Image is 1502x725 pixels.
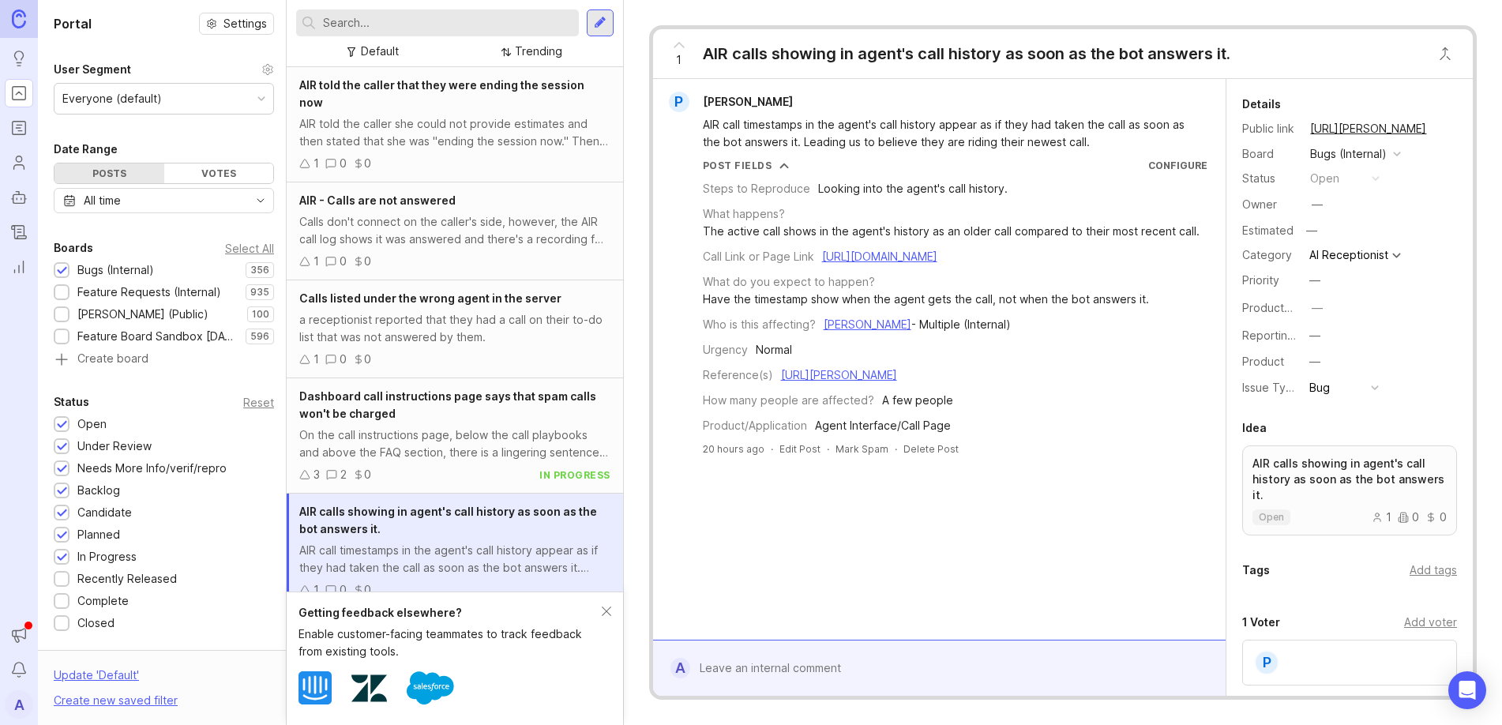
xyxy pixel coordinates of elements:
div: Open Intercom Messenger [1448,671,1486,709]
div: Public link [1242,120,1297,137]
div: Under Review [77,438,152,455]
div: 0 [364,155,371,172]
div: Looking into the agent's call history. [818,180,1008,197]
div: Default [361,43,399,60]
h1: Portal [54,14,92,33]
div: 0 [340,155,347,172]
a: [URL][PERSON_NAME] [781,368,897,381]
div: Bug [1309,379,1330,396]
label: Issue Type [1242,381,1300,394]
div: On the call instructions page, below the call playbooks and above the FAQ section, there is a lin... [299,426,610,461]
div: Bugs (Internal) [1310,145,1387,163]
div: 1 [314,253,319,270]
div: A few people [882,392,953,409]
div: Complete [77,592,129,610]
div: — [1309,327,1320,344]
div: 3 [314,466,320,483]
span: AIR told the caller that they were ending the session now [299,78,584,109]
div: 2 [340,466,347,483]
div: P [1254,650,1279,675]
div: Feature Board Sandbox [DATE] [77,328,238,345]
a: Create board [54,353,274,367]
div: Create new saved filter [54,692,178,709]
div: Backlog [77,482,120,499]
img: Canny Home [12,9,26,28]
a: 20 hours ago [703,442,764,456]
button: Post Fields [703,159,790,172]
a: Reporting [5,253,33,281]
button: Mark Spam [835,442,888,456]
a: Dashboard call instructions page says that spam calls won't be chargedOn the call instructions pa... [287,378,622,494]
div: What do you expect to happen? [703,273,875,291]
div: - Multiple (Internal) [824,316,1011,333]
div: Everyone (default) [62,90,162,107]
div: 0 [364,581,371,599]
span: [PERSON_NAME] [703,95,793,108]
div: a receptionist reported that they had a call on their to-do list that was not answered by them. [299,311,610,346]
div: 1 [314,155,319,172]
div: Votes [164,163,274,183]
div: Select All [225,244,274,253]
div: Have the timestamp show when the agent gets the call, not when the bot answers it. [703,291,1149,308]
a: Portal [5,79,33,107]
div: How many people are affected? [703,392,874,409]
div: All time [84,192,121,209]
div: 0 [340,253,347,270]
p: 100 [252,308,269,321]
div: 1 [314,581,319,599]
div: Add tags [1410,562,1457,579]
div: — [1312,196,1323,213]
div: 1 Voter [1242,613,1280,632]
div: Status [54,393,89,411]
a: Autopilot [5,183,33,212]
p: 356 [250,264,269,276]
div: Add voter [1404,614,1457,631]
a: Roadmaps [5,114,33,142]
img: Intercom logo [299,671,332,704]
div: Bugs (Internal) [77,261,154,279]
div: in progress [539,468,610,482]
div: Edit Post [779,442,820,456]
a: AIR calls showing in agent's call history as soon as the bot answers it.open100 [1242,445,1457,535]
span: Settings [223,16,267,32]
div: A [5,690,33,719]
span: AIR calls showing in agent's call history as soon as the bot answers it. [299,505,597,535]
div: P [669,92,689,112]
div: Reset [243,398,274,407]
div: In Progress [77,548,137,565]
div: Tags [1242,561,1270,580]
div: 1 [1372,512,1391,523]
div: open [1310,170,1339,187]
div: Recently Released [77,570,177,588]
div: 0 [364,253,371,270]
div: Agent Interface/Call Page [815,417,951,434]
label: ProductboardID [1242,301,1326,314]
span: Dashboard call instructions page says that spam calls won't be charged [299,389,596,420]
div: Product/Application [703,417,807,434]
div: AIR calls showing in agent's call history as soon as the bot answers it. [703,43,1230,65]
div: Steps to Reproduce [703,180,810,197]
div: Board [1242,145,1297,163]
div: Enable customer-facing teammates to track feedback from existing tools. [299,625,601,660]
div: AIR call timestamps in the agent's call history appear as if they had taken the call as soon as t... [299,542,610,577]
div: Calls don't connect on the caller's side, however, the AIR call log shows it was answered and the... [299,213,610,248]
div: — [1309,353,1320,370]
div: Open [77,415,107,433]
div: Idea [1242,419,1267,438]
a: Changelog [5,218,33,246]
div: AIR call timestamps in the agent's call history appear as if they had taken the call as soon as t... [703,116,1195,151]
a: [PERSON_NAME] [824,317,911,331]
a: P[PERSON_NAME] [659,92,805,112]
button: Close button [1429,38,1461,69]
div: · [895,442,897,456]
div: [PERSON_NAME] (Public) [77,306,208,323]
div: Boards [54,239,93,257]
div: Delete Post [903,442,959,456]
div: Estimated [1242,225,1294,236]
div: Post Fields [703,159,772,172]
div: Posts [54,163,164,183]
div: AIR told the caller she could not provide estimates and then stated that she was "ending the sess... [299,115,610,150]
div: — [1301,220,1322,241]
div: Getting feedback elsewhere? [299,604,601,622]
a: [URL][PERSON_NAME] [1305,118,1431,139]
